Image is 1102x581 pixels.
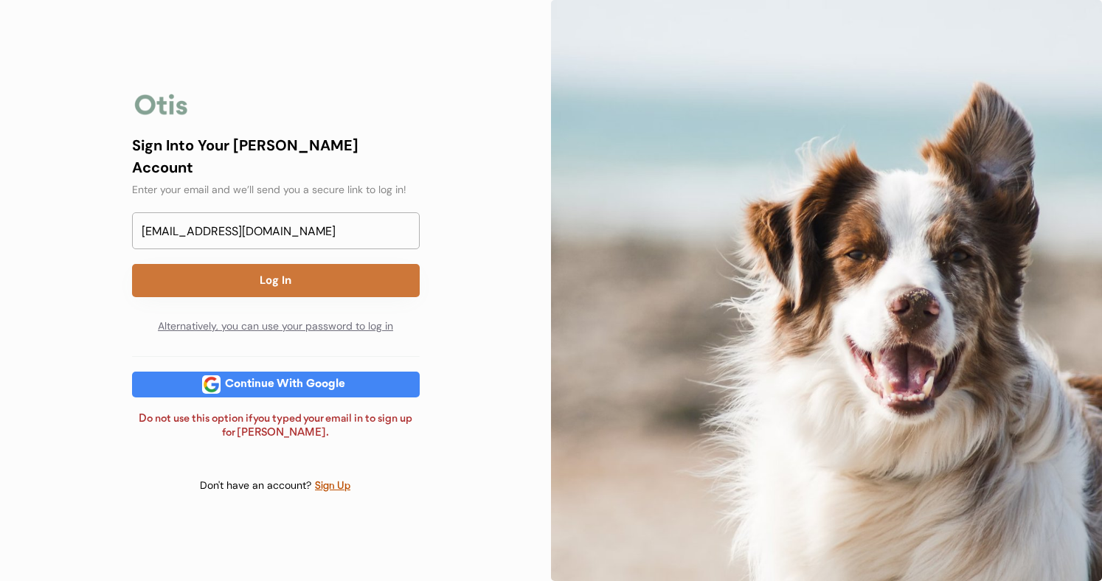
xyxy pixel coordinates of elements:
div: Sign Into Your [PERSON_NAME] Account [132,134,420,178]
div: Sign Up [314,478,351,495]
button: Log In [132,264,420,297]
div: Enter your email and we’ll send you a secure link to log in! [132,182,420,198]
div: Do not use this option if you typed your email in to sign up for [PERSON_NAME]. [132,412,420,441]
input: Email Address [132,212,420,249]
div: Alternatively, you can use your password to log in [132,312,420,341]
div: Continue With Google [221,379,350,390]
div: Don't have an account? [200,479,314,493]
